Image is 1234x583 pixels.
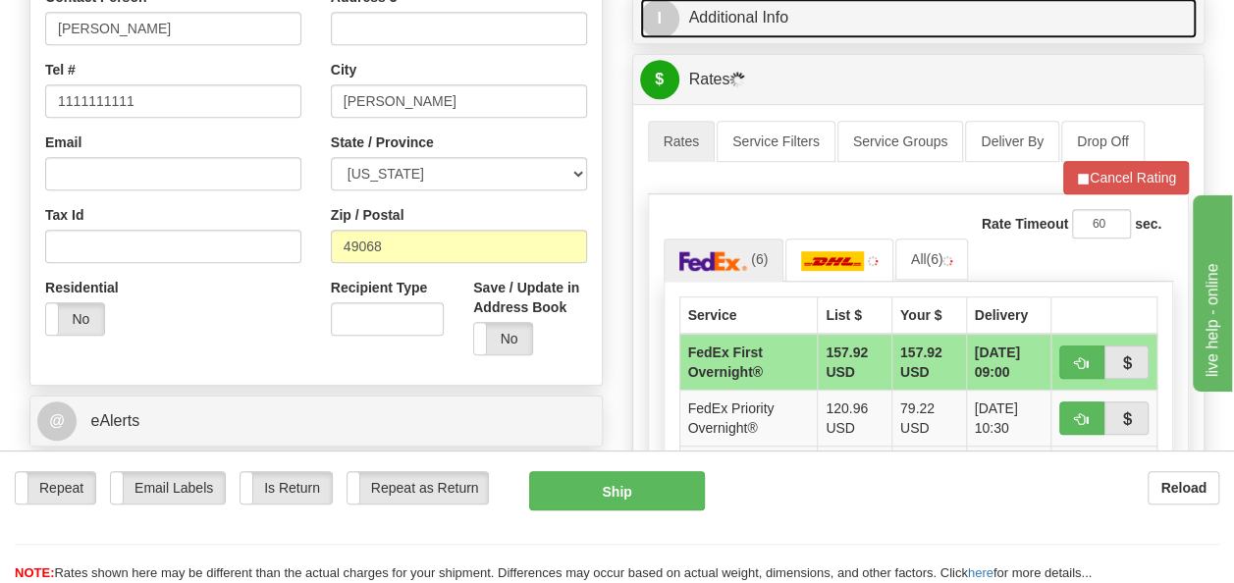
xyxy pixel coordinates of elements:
[111,472,225,503] label: Email Labels
[331,132,434,152] label: State / Province
[45,278,111,297] label: Residential
[818,446,892,502] td: 111.42 USD
[37,401,77,441] span: @
[975,343,1044,382] span: [DATE] 09:00
[640,60,1198,100] a: $Rates
[837,121,963,162] a: Service Groups
[891,334,966,391] td: 157.92 USD
[801,251,864,271] img: DHL
[966,296,1051,334] th: Delivery
[473,278,586,317] label: Save / Update in Address Book
[331,205,404,225] label: Zip / Postal
[968,565,993,580] a: here
[1063,161,1189,194] button: Cancel Rating
[640,60,679,99] span: $
[679,334,818,391] td: FedEx First Overnight®
[1135,214,1161,234] label: sec.
[1189,191,1232,392] iframe: chat widget
[45,132,81,152] label: Email
[45,60,76,79] label: Tel #
[90,412,139,429] span: eAlerts
[679,296,818,334] th: Service
[348,472,488,503] label: Repeat as Return
[474,323,532,354] label: No
[975,398,1044,438] span: [DATE] 10:30
[942,256,952,266] img: tiny_red.gif
[45,205,83,225] label: Tax Id
[15,565,54,580] span: NOTE:
[891,296,966,334] th: Your $
[982,214,1068,234] label: Rate Timeout
[868,256,878,266] img: tiny_red.gif
[679,446,818,502] td: FedEx Standard Overnight®
[529,471,706,510] button: Ship
[1061,121,1145,162] a: Drop Off
[15,12,182,35] div: live help - online
[1160,480,1207,496] b: Reload
[818,390,892,446] td: 120.96 USD
[1148,471,1219,504] button: Reload
[926,251,942,267] span: (6)
[679,390,818,446] td: FedEx Priority Overnight®
[241,472,332,503] label: Is Return
[37,401,595,442] a: @ eAlerts
[729,72,745,87] img: Progress.gif
[331,60,356,79] label: City
[751,251,768,267] span: (6)
[891,390,966,446] td: 79.22 USD
[891,446,966,502] td: 73.11 USD
[679,251,748,271] img: FedEx
[818,334,892,391] td: 157.92 USD
[331,278,428,297] label: Recipient Type
[46,303,104,335] label: No
[717,121,835,162] a: Service Filters
[895,238,969,280] a: All
[16,472,95,503] label: Repeat
[648,121,716,162] a: Rates
[965,121,1059,162] a: Deliver By
[818,296,892,334] th: List $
